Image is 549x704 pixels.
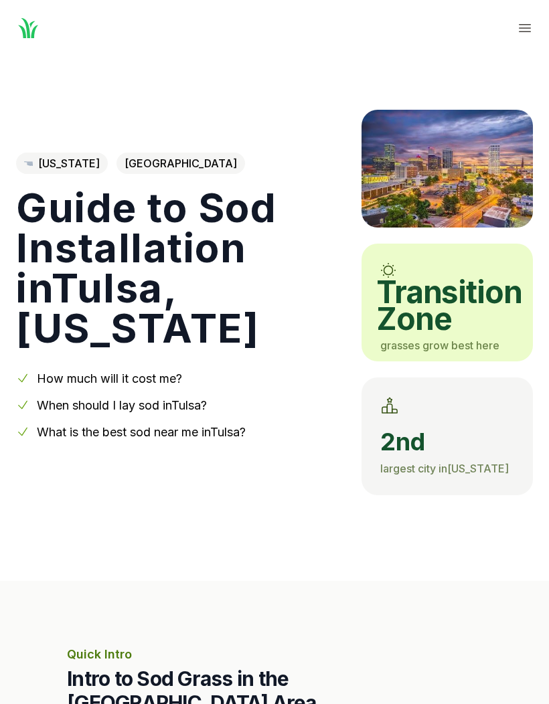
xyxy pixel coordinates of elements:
[380,462,509,475] span: largest city in [US_STATE]
[16,187,340,348] h1: Guide to Sod Installation in Tulsa , [US_STATE]
[37,398,207,412] a: When should I lay sod inTulsa?
[376,278,514,332] span: transition zone
[116,153,245,174] span: [GEOGRAPHIC_DATA]
[37,425,246,439] a: What is the best sod near me inTulsa?
[67,645,482,664] p: Quick Intro
[24,161,33,165] img: Oklahoma state outline
[362,110,533,228] img: A picture of Tulsa
[380,339,499,352] span: grasses grow best here
[380,428,514,455] span: 2nd
[16,153,108,174] a: [US_STATE]
[37,371,182,385] a: How much will it cost me?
